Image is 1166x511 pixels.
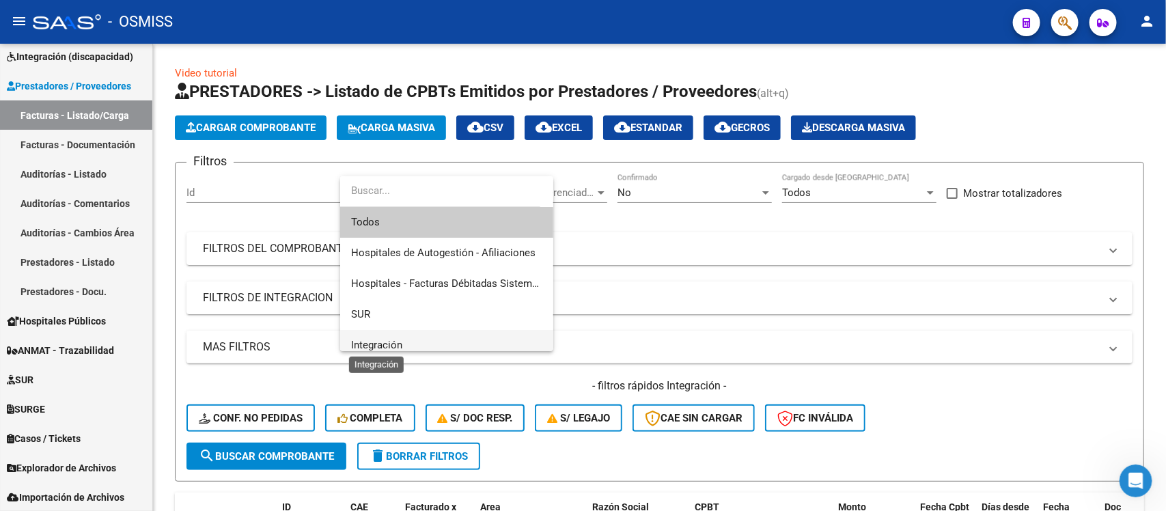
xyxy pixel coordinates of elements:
[351,339,402,351] span: Integración
[351,247,536,259] span: Hospitales de Autogestión - Afiliaciones
[351,277,562,290] span: Hospitales - Facturas Débitadas Sistema viejo
[340,176,540,206] input: dropdown search
[351,308,370,320] span: SUR
[351,207,542,238] span: Todos
[1120,465,1152,497] iframe: Intercom live chat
